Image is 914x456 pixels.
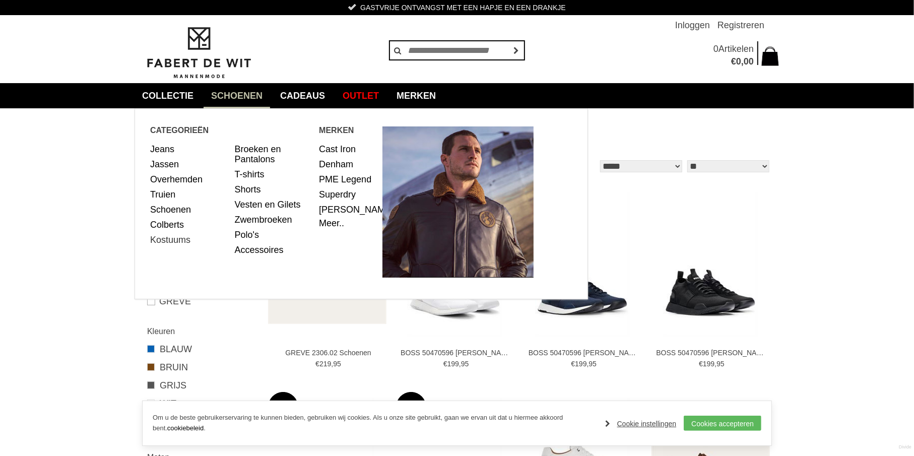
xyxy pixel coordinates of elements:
span: , [714,360,716,368]
a: BLAUW [147,343,255,356]
span: 95 [461,360,469,368]
a: BOSS 50470596 [PERSON_NAME] [656,348,767,357]
span: 00 [744,56,754,67]
a: Inloggen [675,15,710,35]
img: Heren [382,126,534,278]
a: Jeans [150,142,227,157]
a: Zwembroeken [235,212,312,227]
span: 219 [319,360,331,368]
h2: Kleuren [147,325,255,338]
span: 199 [703,360,714,368]
a: BOSS 50470596 [PERSON_NAME] [529,348,639,357]
a: Outlet [335,83,386,108]
a: Accessoires [235,242,312,257]
span: , [741,56,744,67]
a: collectie [135,83,201,108]
a: Shorts [235,182,312,197]
a: GREVE 2306.02 Schoenen [273,348,384,357]
a: Vesten en Gilets [235,197,312,212]
span: Categorieën [150,124,319,137]
a: T-shirts [235,167,312,182]
a: Denham [319,157,375,172]
a: Divide [899,441,911,453]
span: Artikelen [719,44,754,54]
a: Cookies accepteren [684,416,761,431]
span: 0 [736,56,741,67]
a: Truien [150,187,227,202]
a: [PERSON_NAME] [319,202,375,217]
a: Colberts [150,217,227,232]
a: BRUIN [147,361,255,374]
span: € [571,360,575,368]
a: Meer.. [319,218,344,228]
a: WIT [147,397,255,410]
span: € [443,360,447,368]
a: Schoenen [150,202,227,217]
a: BOSS 50470596 [PERSON_NAME] [401,348,511,357]
a: Merken [389,83,443,108]
a: Schoenen [204,83,270,108]
span: , [459,360,461,368]
span: Merken [319,124,382,137]
a: Superdry [319,187,375,202]
a: Overhemden [150,172,227,187]
span: 0 [713,44,719,54]
a: PME Legend [319,172,375,187]
span: 95 [333,360,341,368]
span: 199 [447,360,459,368]
span: € [699,360,703,368]
span: , [331,360,333,368]
span: € [731,56,736,67]
a: Jassen [150,157,227,172]
a: Cast Iron [319,142,375,157]
a: Cadeaus [273,83,333,108]
a: cookiebeleid [167,424,204,432]
a: Kostuums [150,232,227,247]
span: 199 [575,360,586,368]
span: 95 [589,360,597,368]
a: Registreren [717,15,764,35]
span: 95 [716,360,725,368]
p: Om u de beste gebruikerservaring te kunnen bieden, gebruiken wij cookies. Als u onze site gebruik... [153,413,595,434]
a: GREVE [147,295,255,307]
img: Fabert de Wit [142,26,255,80]
span: , [587,360,589,368]
a: Cookie instellingen [605,416,677,431]
a: Polo's [235,227,312,242]
a: GRIJS [147,379,255,392]
a: Broeken en Pantalons [235,142,312,167]
img: BOSS 50470596 Schoenen [663,193,758,337]
span: € [315,360,319,368]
